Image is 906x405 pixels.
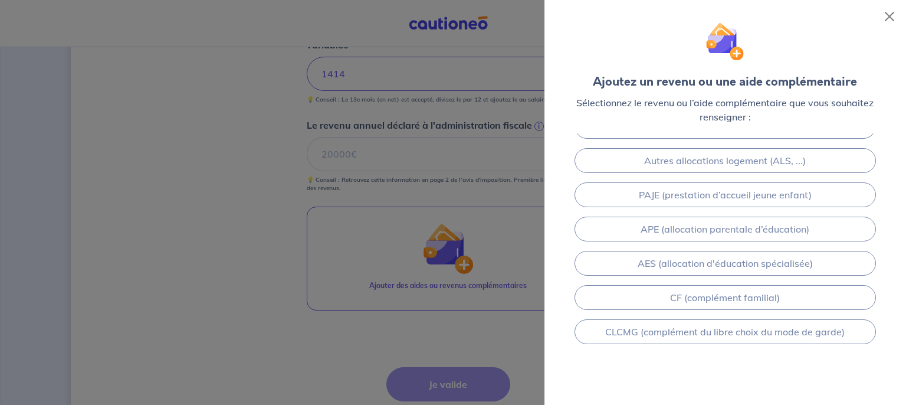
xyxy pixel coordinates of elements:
button: Close [880,7,899,26]
a: APE (allocation parentale d’éducation) [575,217,876,241]
img: illu_wallet.svg [706,22,744,61]
a: PAJE (prestation d’accueil jeune enfant) [575,182,876,207]
p: Sélectionnez le revenu ou l’aide complémentaire que vous souhaitez renseigner : [563,96,887,124]
a: AES (allocation d'éducation spécialisée) [575,251,876,276]
a: CF (complément familial) [575,285,876,310]
a: Autres allocations logement (ALS, ...) [575,148,876,173]
div: Ajoutez un revenu ou une aide complémentaire [593,73,857,91]
a: CLCMG (complément du libre choix du mode de garde) [575,319,876,344]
